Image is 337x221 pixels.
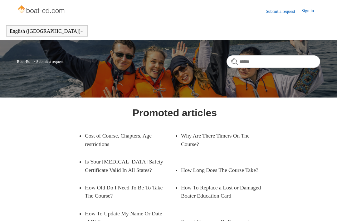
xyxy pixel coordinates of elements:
a: Boat-Ed [17,59,30,64]
h1: Promoted articles [133,105,217,120]
a: How Long Does The Course Take? [181,161,261,179]
div: Live chat [316,200,332,216]
button: English ([GEOGRAPHIC_DATA]) [10,28,84,34]
a: How Old Do I Need To Be To Take The Course? [85,179,165,205]
li: Boat-Ed [17,59,32,64]
a: How To Replace a Lost or Damaged Boater Education Card [181,179,271,205]
a: Submit a request [266,8,301,15]
a: Why Are There Timers On The Course? [181,127,261,153]
img: Boat-Ed Help Center home page [17,4,66,16]
a: Cost of Course, Chapters, Age restrictions [85,127,165,153]
a: Sign in [301,8,320,15]
li: Submit a request [32,59,64,64]
a: Is Your [MEDICAL_DATA] Safety Certificate Valid In All States? [85,153,175,179]
input: Search [227,55,320,68]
